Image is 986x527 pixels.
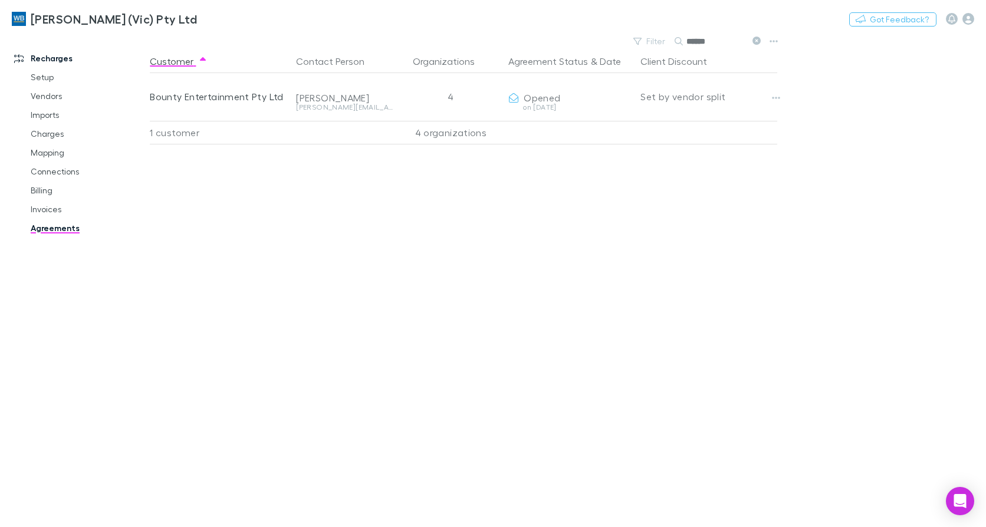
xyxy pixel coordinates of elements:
div: [PERSON_NAME] [296,92,393,104]
div: 4 [397,73,504,120]
div: & [508,50,631,73]
a: Recharges [2,49,156,68]
div: Bounty Entertainment Pty Ltd [150,73,287,120]
div: on [DATE] [508,104,631,111]
h3: [PERSON_NAME] (Vic) Pty Ltd [31,12,197,26]
a: Vendors [19,87,156,106]
button: Got Feedback? [849,12,936,27]
div: [PERSON_NAME][EMAIL_ADDRESS][DOMAIN_NAME] [296,104,393,111]
a: Billing [19,181,156,200]
button: Agreement Status [508,50,588,73]
button: Date [600,50,621,73]
button: Filter [627,34,672,48]
div: Open Intercom Messenger [946,487,974,515]
div: 1 customer [150,121,291,144]
div: 4 organizations [397,121,504,144]
img: William Buck (Vic) Pty Ltd's Logo [12,12,26,26]
a: Agreements [19,219,156,238]
a: [PERSON_NAME] (Vic) Pty Ltd [5,5,204,33]
div: Set by vendor split [640,73,777,120]
a: Connections [19,162,156,181]
a: Mapping [19,143,156,162]
button: Organizations [413,50,489,73]
button: Client Discount [640,50,721,73]
a: Invoices [19,200,156,219]
span: Opened [524,92,560,103]
a: Imports [19,106,156,124]
a: Charges [19,124,156,143]
button: Contact Person [296,50,379,73]
button: Customer [150,50,208,73]
a: Setup [19,68,156,87]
